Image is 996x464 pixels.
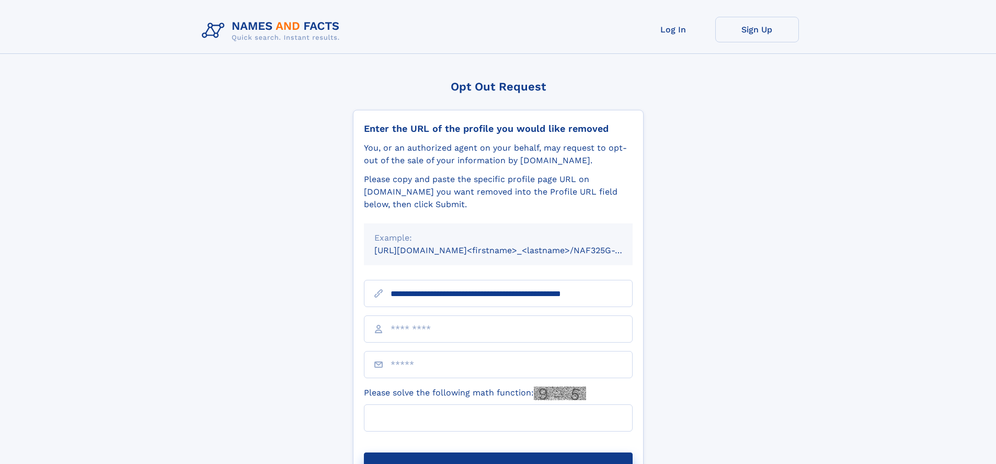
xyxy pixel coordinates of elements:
[364,387,586,400] label: Please solve the following math function:
[198,17,348,45] img: Logo Names and Facts
[364,173,633,211] div: Please copy and paste the specific profile page URL on [DOMAIN_NAME] you want removed into the Pr...
[374,245,652,255] small: [URL][DOMAIN_NAME]<firstname>_<lastname>/NAF325G-xxxxxxxx
[374,232,622,244] div: Example:
[715,17,799,42] a: Sign Up
[632,17,715,42] a: Log In
[364,123,633,134] div: Enter the URL of the profile you would like removed
[364,142,633,167] div: You, or an authorized agent on your behalf, may request to opt-out of the sale of your informatio...
[353,80,644,93] div: Opt Out Request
